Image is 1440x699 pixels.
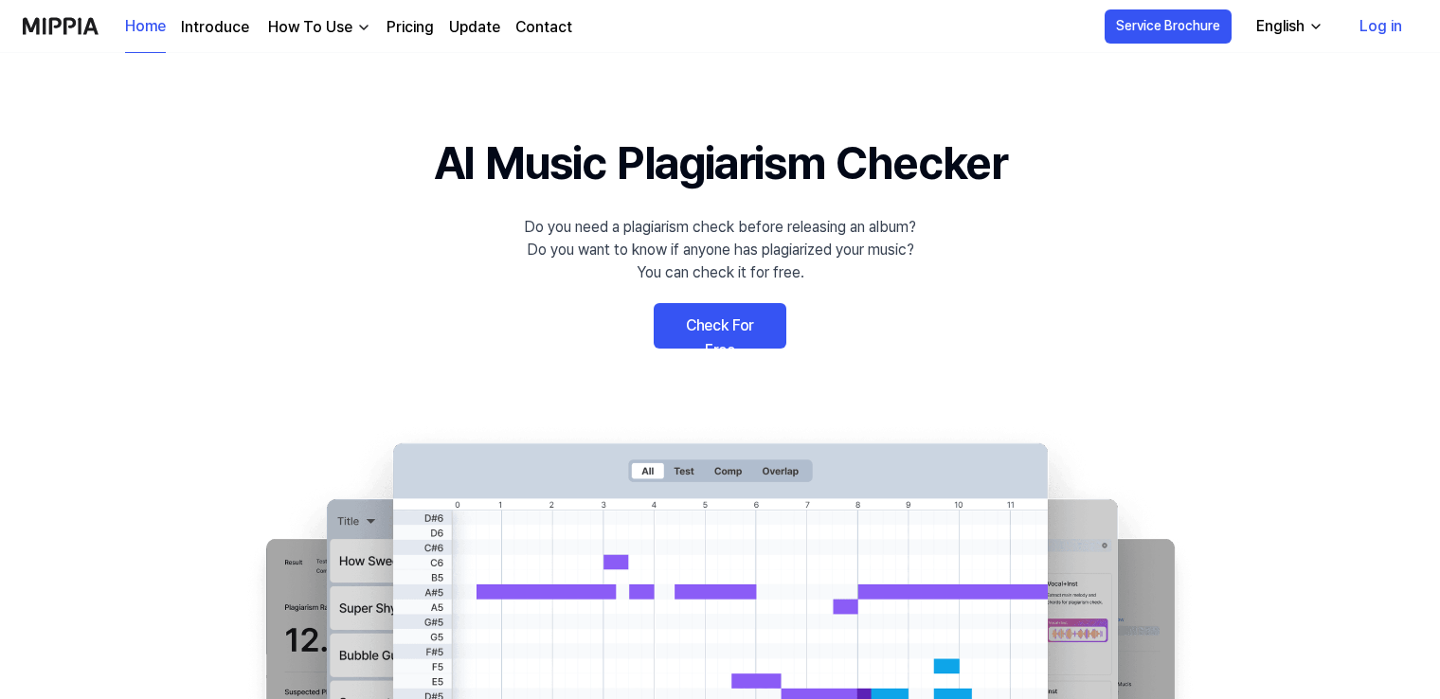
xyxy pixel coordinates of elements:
[181,16,249,39] a: Introduce
[1252,15,1308,38] div: English
[356,20,371,35] img: down
[1241,8,1335,45] button: English
[524,216,916,284] div: Do you need a plagiarism check before releasing an album? Do you want to know if anyone has plagi...
[434,129,1007,197] h1: AI Music Plagiarism Checker
[515,16,572,39] a: Contact
[1105,9,1232,44] button: Service Brochure
[264,16,356,39] div: How To Use
[264,16,371,39] button: How To Use
[387,16,434,39] a: Pricing
[449,16,500,39] a: Update
[125,1,166,53] a: Home
[654,303,786,349] a: Check For Free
